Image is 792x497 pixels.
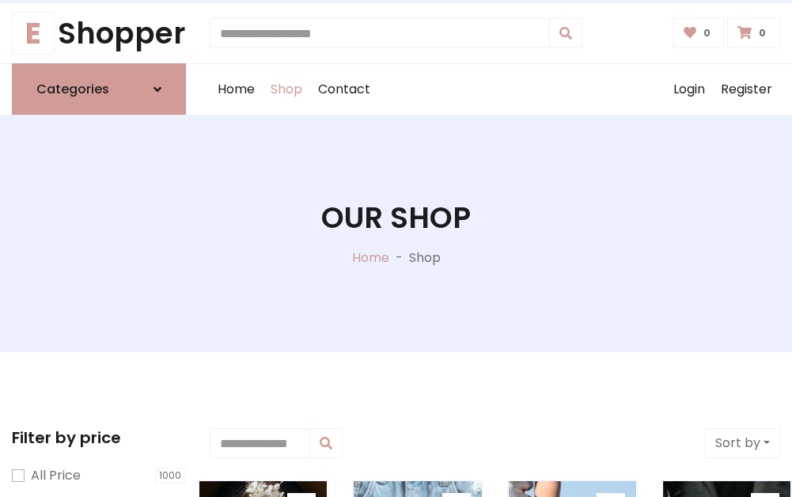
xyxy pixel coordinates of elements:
[12,16,186,51] a: EShopper
[210,64,263,115] a: Home
[321,200,471,235] h1: Our Shop
[352,248,389,267] a: Home
[665,64,713,115] a: Login
[263,64,310,115] a: Shop
[673,18,725,48] a: 0
[31,466,81,485] label: All Price
[12,16,186,51] h1: Shopper
[409,248,441,267] p: Shop
[12,428,186,447] h5: Filter by price
[713,64,780,115] a: Register
[36,82,109,97] h6: Categories
[12,12,55,55] span: E
[755,26,770,40] span: 0
[699,26,714,40] span: 0
[12,63,186,115] a: Categories
[389,248,409,267] p: -
[705,428,780,458] button: Sort by
[727,18,780,48] a: 0
[310,64,378,115] a: Contact
[155,468,187,484] span: 1000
